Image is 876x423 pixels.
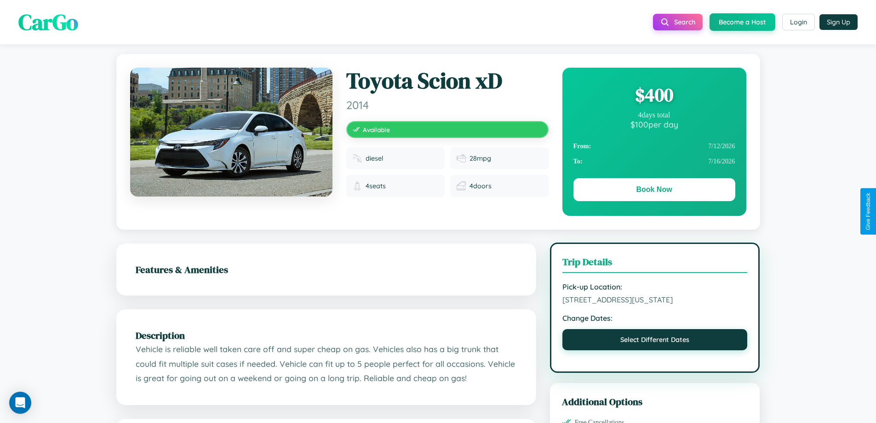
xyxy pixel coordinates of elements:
img: Toyota Scion xD 2014 [130,68,332,197]
span: diesel [366,154,384,162]
div: $ 100 per day [573,119,735,129]
button: Search [653,14,703,30]
button: Login [782,14,815,30]
img: Doors [457,181,466,191]
div: 7 / 16 / 2026 [573,154,735,169]
button: Select Different Dates [562,329,748,350]
span: 28 mpg [469,154,491,162]
span: Search [674,18,695,26]
h3: Trip Details [562,255,748,273]
span: CarGo [18,7,78,37]
span: 4 seats [366,182,386,190]
strong: To: [573,157,583,165]
img: Fuel type [353,154,362,163]
h2: Description [136,329,517,342]
div: 4 days total [573,111,735,119]
h3: Additional Options [562,395,748,408]
span: Available [363,126,390,133]
div: 7 / 12 / 2026 [573,139,735,154]
h1: Toyota Scion xD [346,68,549,94]
span: 4 doors [469,182,492,190]
button: Sign Up [819,14,858,30]
div: $ 400 [573,82,735,107]
button: Become a Host [710,13,775,31]
button: Book Now [573,178,735,201]
p: Vehicle is reliable well taken care off and super cheap on gas. Vehicles also has a big trunk tha... [136,342,517,386]
div: Open Intercom Messenger [9,392,31,414]
strong: From: [573,142,591,150]
strong: Change Dates: [562,313,748,323]
span: [STREET_ADDRESS][US_STATE] [562,295,748,304]
h2: Features & Amenities [136,263,517,276]
span: 2014 [346,98,549,112]
div: Give Feedback [865,193,871,230]
img: Seats [353,181,362,191]
img: Fuel efficiency [457,154,466,163]
strong: Pick-up Location: [562,282,748,291]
